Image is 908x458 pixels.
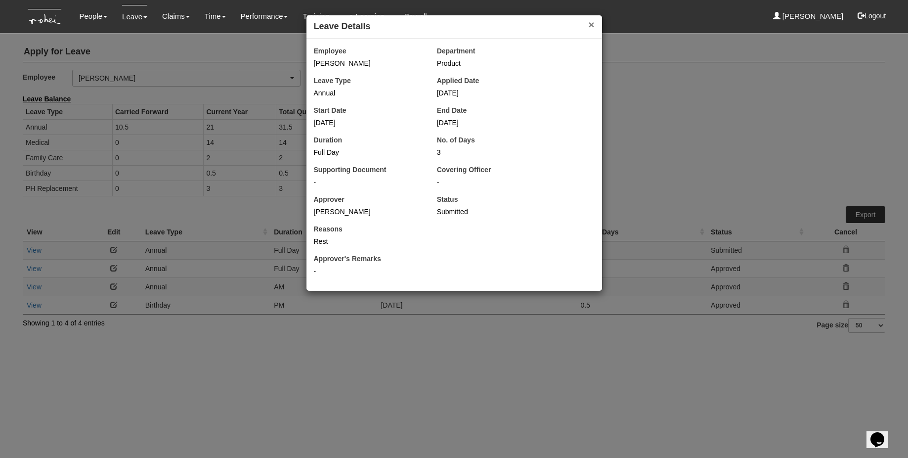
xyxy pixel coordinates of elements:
[314,254,381,264] label: Approver's Remarks
[866,418,898,448] iframe: chat widget
[437,194,458,204] label: Status
[437,88,545,98] div: [DATE]
[437,135,475,145] label: No. of Days
[314,224,343,234] label: Reasons
[314,46,346,56] label: Employee
[437,118,545,128] div: [DATE]
[314,118,422,128] div: [DATE]
[437,147,545,157] div: 3
[437,46,476,56] label: Department
[437,105,467,115] label: End Date
[314,135,343,145] label: Duration
[314,147,422,157] div: Full Day
[437,207,545,217] div: Submitted
[314,177,422,187] div: -
[437,58,595,68] div: Product
[437,177,595,187] div: -
[314,266,595,276] div: -
[314,194,345,204] label: Approver
[314,236,472,246] div: Rest
[314,207,422,217] div: [PERSON_NAME]
[314,88,422,98] div: Annual
[314,165,387,175] label: Supporting Document
[437,76,479,86] label: Applied Date
[437,165,491,175] label: Covering Officer
[314,105,346,115] label: Start Date
[314,58,422,68] div: [PERSON_NAME]
[588,19,594,30] button: ×
[314,21,371,31] b: Leave Details
[314,76,351,86] label: Leave Type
